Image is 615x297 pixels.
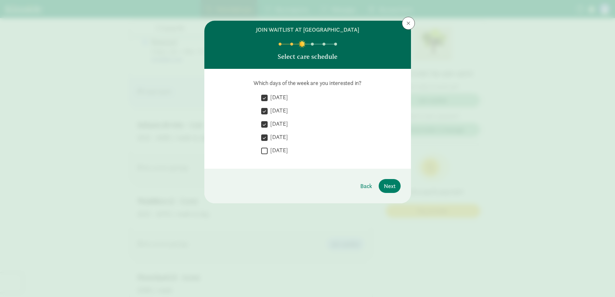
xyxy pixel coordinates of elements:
[268,120,288,128] label: [DATE]
[268,133,288,141] label: [DATE]
[379,179,401,193] button: Next
[384,182,395,190] span: Next
[268,93,288,101] label: [DATE]
[268,146,288,154] label: [DATE]
[215,79,401,87] p: Which days of the week are you interested in?
[360,182,372,190] span: Back
[355,179,377,193] button: Back
[256,26,359,34] h6: join waitlist at [GEOGRAPHIC_DATA]
[268,107,288,114] label: [DATE]
[278,52,337,61] p: Select care schedule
